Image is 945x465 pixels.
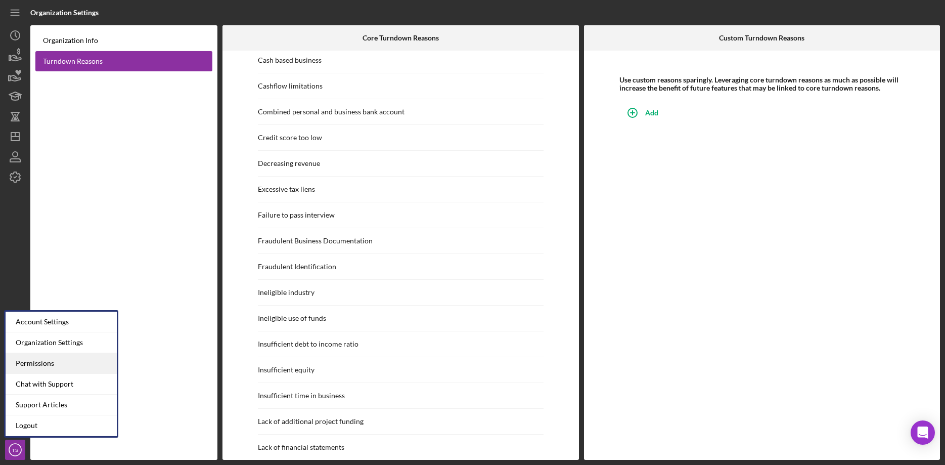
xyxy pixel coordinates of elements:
[258,443,344,451] div: Lack of financial statements
[6,415,117,436] a: Logout
[6,395,117,415] a: Support Articles
[258,134,322,142] div: Credit score too low
[258,211,335,219] div: Failure to pass interview
[6,312,117,332] div: Account Settings
[258,392,345,400] div: Insufficient time in business
[911,420,935,445] div: Open Intercom Messenger
[258,82,323,90] div: Cashflow limitations
[258,185,315,193] div: Excessive tax liens
[6,332,117,353] div: Organization Settings
[258,108,404,116] div: Combined personal and business bank account
[35,30,212,51] a: Organization Info
[258,288,314,297] div: Ineligible industry
[258,237,373,245] div: Fraudulent Business Documentation
[6,374,117,395] div: Chat with Support
[258,159,320,167] div: Decreasing revenue
[258,314,326,322] div: Ineligible use of funds
[619,76,905,92] b: Use custom reasons sparingly. Leveraging core turndown reasons as much as possible will increase ...
[719,34,804,42] b: Custom Turndown Reasons
[363,34,439,42] b: Core Turndown Reasons
[258,340,358,348] div: Insufficient debt to income ratio
[258,263,336,271] div: Fraudulent Identification
[30,9,99,17] b: Organization Settings
[258,417,364,426] div: Lack of additional project funding
[35,51,212,71] a: Turndown Reasons
[5,440,25,460] button: TS
[258,56,322,64] div: Cash based business
[258,366,314,374] div: Insufficient equity
[12,447,18,453] text: TS
[6,353,117,374] div: Permissions
[645,103,658,122] div: Add
[619,102,905,122] button: Add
